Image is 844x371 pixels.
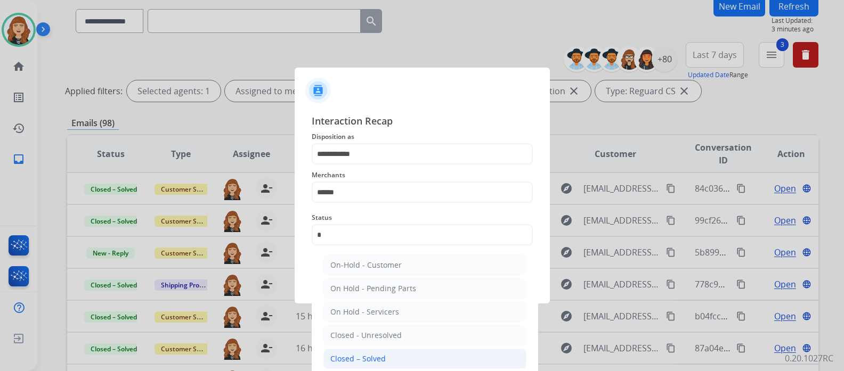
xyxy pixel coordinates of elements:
[312,211,533,224] span: Status
[312,113,533,130] span: Interaction Recap
[785,352,833,365] p: 0.20.1027RC
[330,353,386,364] div: Closed – Solved
[330,260,402,270] div: On-Hold - Customer
[330,330,402,341] div: Closed - Unresolved
[312,169,533,182] span: Merchants
[305,78,331,103] img: contactIcon
[330,307,399,317] div: On Hold - Servicers
[330,283,416,294] div: On Hold - Pending Parts
[312,130,533,143] span: Disposition as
